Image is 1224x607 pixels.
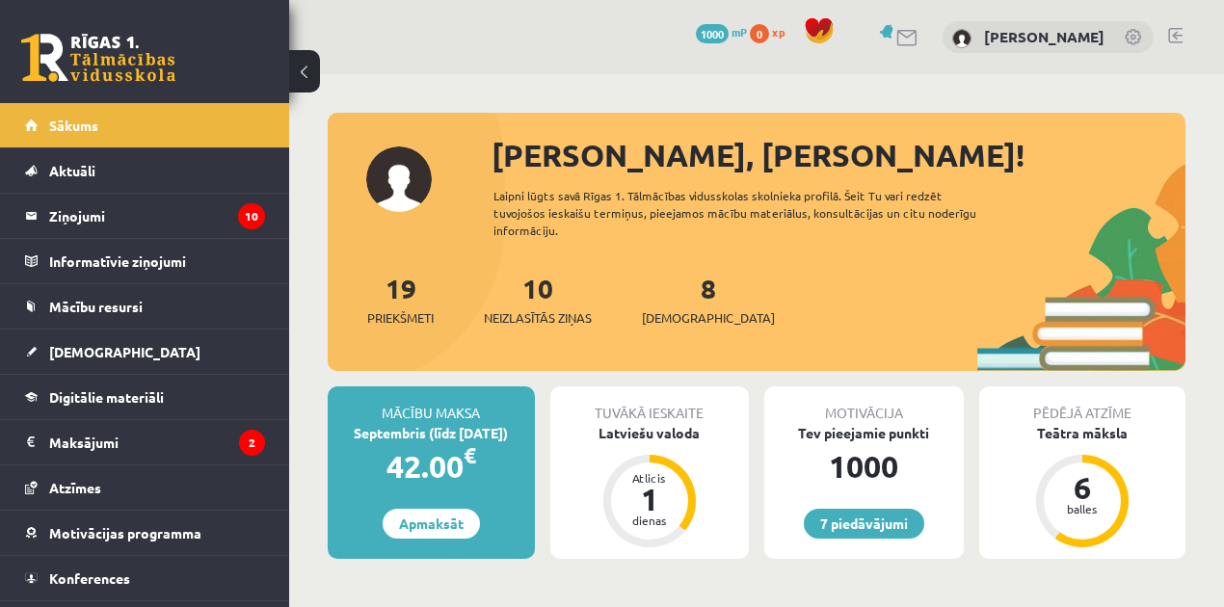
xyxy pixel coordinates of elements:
[732,24,747,40] span: mP
[328,443,535,489] div: 42.00
[49,343,200,360] span: [DEMOGRAPHIC_DATA]
[750,24,794,40] a: 0 xp
[621,484,679,515] div: 1
[25,284,265,329] a: Mācību resursi
[621,472,679,484] div: Atlicis
[49,298,143,315] span: Mācību resursi
[49,479,101,496] span: Atzīmes
[952,29,971,48] img: Endijs Antonovs
[550,423,750,443] div: Latviešu valoda
[979,386,1186,423] div: Pēdējā atzīme
[642,271,775,328] a: 8[DEMOGRAPHIC_DATA]
[25,148,265,193] a: Aktuāli
[979,423,1186,550] a: Teātra māksla 6 balles
[49,420,265,464] legend: Maksājumi
[328,423,535,443] div: Septembris (līdz [DATE])
[772,24,785,40] span: xp
[49,117,98,134] span: Sākums
[1053,472,1111,503] div: 6
[49,388,164,406] span: Digitālie materiāli
[484,271,592,328] a: 10Neizlasītās ziņas
[979,423,1186,443] div: Teātra māksla
[25,511,265,555] a: Motivācijas programma
[49,194,265,238] legend: Ziņojumi
[25,420,265,464] a: Maksājumi2
[49,162,95,179] span: Aktuāli
[1053,503,1111,515] div: balles
[696,24,729,43] span: 1000
[750,24,769,43] span: 0
[25,239,265,283] a: Informatīvie ziņojumi
[367,308,434,328] span: Priekšmeti
[493,187,1008,239] div: Laipni lūgts savā Rīgas 1. Tālmācības vidusskolas skolnieka profilā. Šeit Tu vari redzēt tuvojošo...
[25,103,265,147] a: Sākums
[25,465,265,510] a: Atzīmes
[550,423,750,550] a: Latviešu valoda Atlicis 1 dienas
[696,24,747,40] a: 1000 mP
[550,386,750,423] div: Tuvākā ieskaite
[239,430,265,456] i: 2
[621,515,679,526] div: dienas
[642,308,775,328] span: [DEMOGRAPHIC_DATA]
[21,34,175,82] a: Rīgas 1. Tālmācības vidusskola
[25,330,265,374] a: [DEMOGRAPHIC_DATA]
[764,423,964,443] div: Tev pieejamie punkti
[238,203,265,229] i: 10
[49,524,201,541] span: Motivācijas programma
[367,271,434,328] a: 19Priekšmeti
[25,194,265,238] a: Ziņojumi10
[764,443,964,489] div: 1000
[464,441,476,469] span: €
[492,132,1185,178] div: [PERSON_NAME], [PERSON_NAME]!
[328,386,535,423] div: Mācību maksa
[49,569,130,587] span: Konferences
[25,375,265,419] a: Digitālie materiāli
[984,27,1104,46] a: [PERSON_NAME]
[484,308,592,328] span: Neizlasītās ziņas
[25,556,265,600] a: Konferences
[764,386,964,423] div: Motivācija
[804,509,924,539] a: 7 piedāvājumi
[383,509,480,539] a: Apmaksāt
[49,239,265,283] legend: Informatīvie ziņojumi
